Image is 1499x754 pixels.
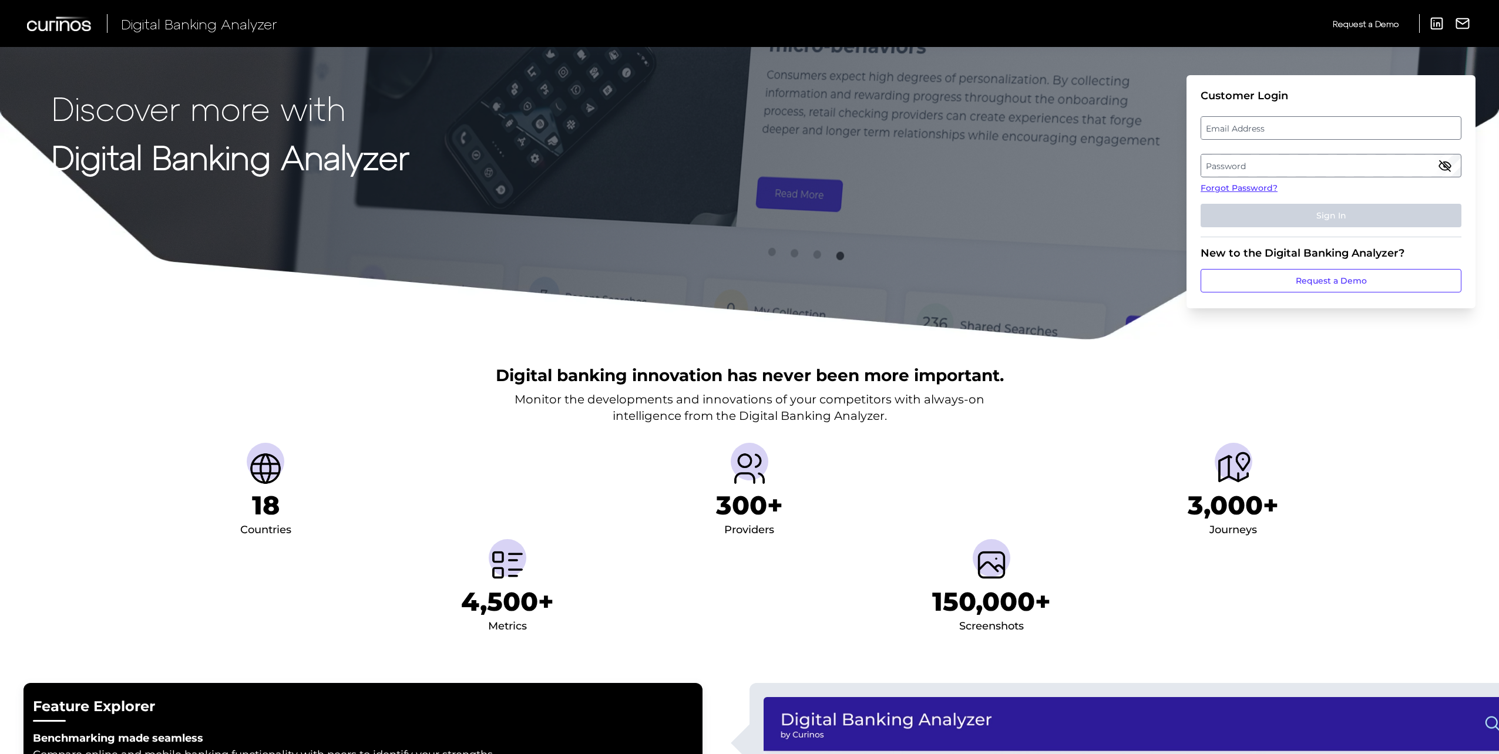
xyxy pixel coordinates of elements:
[724,521,774,540] div: Providers
[515,391,984,424] p: Monitor the developments and innovations of your competitors with always-on intelligence from the...
[1201,155,1460,176] label: Password
[52,137,409,176] strong: Digital Banking Analyzer
[33,697,693,716] h2: Feature Explorer
[932,586,1051,617] h1: 150,000+
[973,546,1010,584] img: Screenshots
[1188,490,1279,521] h1: 3,000+
[1201,182,1461,194] a: Forgot Password?
[461,586,554,617] h1: 4,500+
[240,521,291,540] div: Countries
[488,617,527,636] div: Metrics
[52,89,409,126] p: Discover more with
[731,450,768,487] img: Providers
[1201,117,1460,139] label: Email Address
[27,16,93,31] img: Curinos
[252,490,280,521] h1: 18
[1215,450,1252,487] img: Journeys
[496,364,1004,386] h2: Digital banking innovation has never been more important.
[247,450,284,487] img: Countries
[489,546,526,584] img: Metrics
[33,732,203,745] strong: Benchmarking made seamless
[121,15,277,32] span: Digital Banking Analyzer
[959,617,1024,636] div: Screenshots
[716,490,783,521] h1: 300+
[1333,14,1399,33] a: Request a Demo
[1201,204,1461,227] button: Sign In
[1209,521,1257,540] div: Journeys
[1201,247,1461,260] div: New to the Digital Banking Analyzer?
[1201,89,1461,102] div: Customer Login
[1333,19,1399,29] span: Request a Demo
[1201,269,1461,292] a: Request a Demo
